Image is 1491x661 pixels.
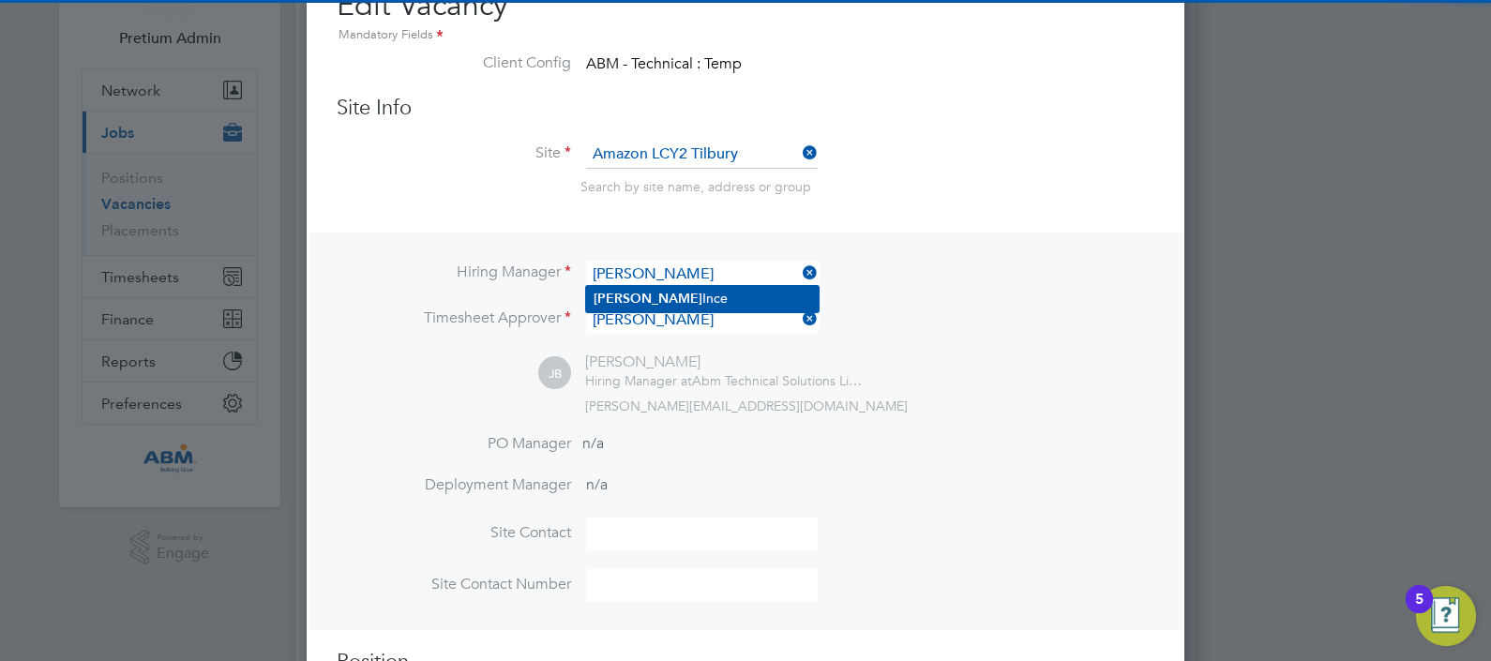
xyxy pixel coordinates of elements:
[585,353,866,372] div: [PERSON_NAME]
[337,25,1154,46] div: Mandatory Fields
[337,95,1154,122] h3: Site Info
[337,434,571,454] label: PO Manager
[585,398,908,414] span: [PERSON_NAME][EMAIL_ADDRESS][DOMAIN_NAME]
[337,308,571,328] label: Timesheet Approver
[586,54,742,73] span: ABM - Technical : Temp
[337,475,571,495] label: Deployment Manager
[586,286,819,311] li: Ince
[580,178,811,195] span: Search by site name, address or group
[585,372,866,389] div: Abm Technical Solutions Limited
[538,357,571,390] span: JB
[337,263,571,282] label: Hiring Manager
[586,261,818,288] input: Search for...
[1416,586,1476,646] button: Open Resource Center, 5 new notifications
[586,141,818,169] input: Search for...
[594,291,702,307] b: [PERSON_NAME]
[337,523,571,543] label: Site Contact
[586,475,608,494] span: n/a
[585,372,692,389] span: Hiring Manager at
[582,434,604,453] span: n/a
[1415,599,1423,623] div: 5
[337,575,571,594] label: Site Contact Number
[586,307,818,334] input: Search for...
[337,143,571,163] label: Site
[337,53,571,73] label: Client Config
